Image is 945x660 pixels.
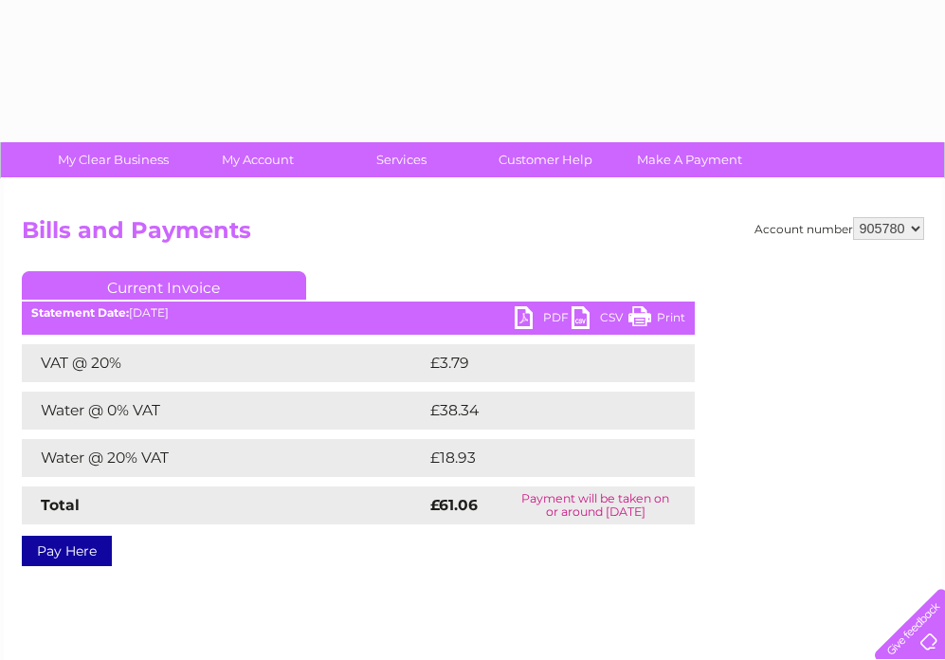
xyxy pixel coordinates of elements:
[22,306,695,320] div: [DATE]
[628,306,685,334] a: Print
[31,305,129,320] b: Statement Date:
[22,217,924,253] h2: Bills and Payments
[611,142,768,177] a: Make A Payment
[515,306,572,334] a: PDF
[497,486,695,524] td: Payment will be taken on or around [DATE]
[22,271,306,300] a: Current Invoice
[179,142,336,177] a: My Account
[323,142,480,177] a: Services
[572,306,628,334] a: CSV
[22,536,112,566] a: Pay Here
[22,344,426,382] td: VAT @ 20%
[426,344,650,382] td: £3.79
[754,217,924,240] div: Account number
[35,142,191,177] a: My Clear Business
[467,142,624,177] a: Customer Help
[426,392,657,430] td: £38.34
[22,439,426,477] td: Water @ 20% VAT
[430,496,478,514] strong: £61.06
[41,496,80,514] strong: Total
[22,392,426,430] td: Water @ 0% VAT
[426,439,655,477] td: £18.93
